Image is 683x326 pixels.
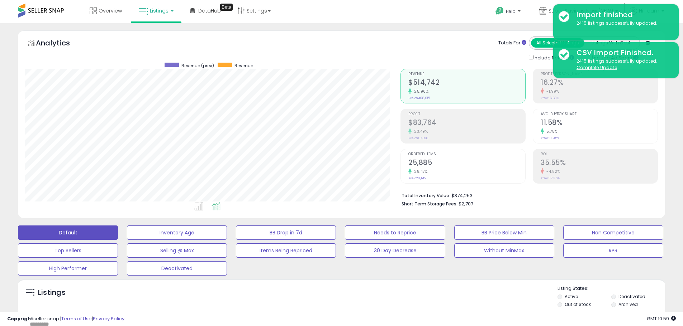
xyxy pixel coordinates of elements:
button: Top Sellers [18,243,118,258]
div: Tooltip anchor [220,4,233,11]
b: Short Term Storage Fees: [402,201,457,207]
span: Profit [PERSON_NAME] [541,72,658,76]
h2: $83,764 [408,118,525,128]
small: -4.82% [544,169,560,174]
small: 5.75% [544,129,558,134]
b: Total Inventory Value: [402,193,450,199]
div: CSV Import Finished. [571,48,673,58]
button: Deactivated [127,261,227,276]
span: 2025-09-11 10:59 GMT [647,315,676,322]
small: Prev: 20,149 [408,176,427,180]
strong: Copyright [7,315,33,322]
small: 23.49% [412,129,428,134]
span: $2,707 [459,200,473,207]
span: DataHub [198,7,221,14]
small: Prev: $408,651 [408,96,430,100]
span: Revenue [234,63,253,69]
button: Without MinMax [454,243,554,258]
span: ROI [541,152,658,156]
small: Prev: 37.35% [541,176,560,180]
i: Get Help [495,6,504,15]
span: Overview [99,7,122,14]
button: 30 Day Decrease [345,243,445,258]
h5: Listings [38,288,66,298]
div: Totals For [498,40,526,47]
h2: 11.58% [541,118,658,128]
a: Help [490,1,528,23]
small: 28.47% [412,169,427,174]
small: Prev: $67,828 [408,136,428,140]
button: BB Price Below Min [454,225,554,240]
u: Complete Update [577,64,617,70]
span: Help [506,8,516,14]
small: 25.96% [412,89,428,94]
span: Profit [408,112,525,116]
label: Archived [618,301,638,307]
div: Include Returns [523,53,583,62]
span: Ordered Items [408,152,525,156]
h2: 35.55% [541,159,658,168]
span: Listings [150,7,169,14]
h2: 16.27% [541,78,658,88]
span: Revenue [408,72,525,76]
h2: $514,742 [408,78,525,88]
h5: Analytics [36,38,84,50]
div: 2415 listings successfully updated. [571,20,673,27]
label: Out of Stock [565,301,591,307]
a: Privacy Policy [93,315,124,322]
label: Deactivated [618,293,645,300]
p: Listing States: [558,285,665,292]
div: Import finished [571,10,673,20]
small: Prev: 16.60% [541,96,559,100]
button: Needs to Reprice [345,225,445,240]
button: High Performer [18,261,118,276]
button: BB Drop in 7d [236,225,336,240]
h2: 25,885 [408,159,525,168]
button: Non Competitive [563,225,663,240]
span: Super Savings Now (NEW) [549,7,613,14]
button: Default [18,225,118,240]
button: All Selected Listings [531,38,584,48]
span: Avg. Buybox Share [541,112,658,116]
div: 2415 listings successfully updated. [571,58,673,71]
button: RPR [563,243,663,258]
button: Inventory Age [127,225,227,240]
button: Items Being Repriced [236,243,336,258]
small: Prev: 10.95% [541,136,559,140]
span: Revenue (prev) [181,63,214,69]
label: Active [565,293,578,300]
div: seller snap | | [7,316,124,322]
small: -1.99% [544,89,559,94]
a: Terms of Use [61,315,92,322]
button: Selling @ Max [127,243,227,258]
li: $374,253 [402,191,653,199]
